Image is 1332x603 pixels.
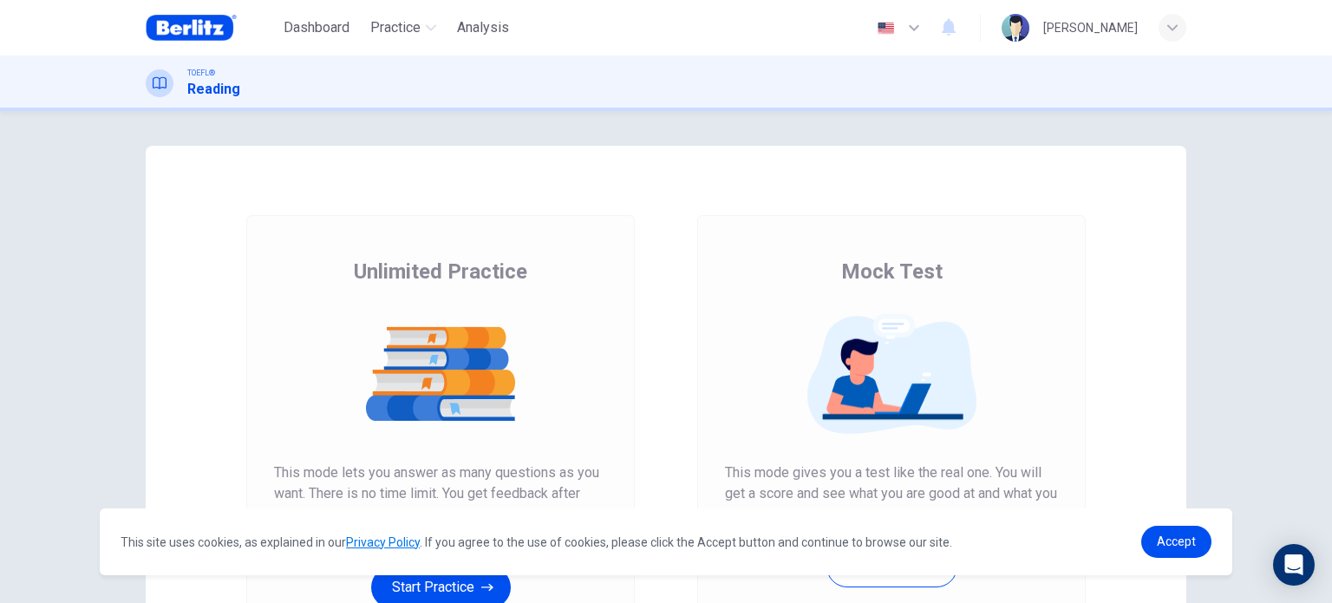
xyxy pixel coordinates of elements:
[146,10,237,45] img: Berlitz Brasil logo
[187,67,215,79] span: TOEFL®
[875,22,897,35] img: en
[274,462,607,546] span: This mode lets you answer as many questions as you want. There is no time limit. You get feedback...
[277,12,356,43] button: Dashboard
[100,508,1232,575] div: cookieconsent
[121,535,952,549] span: This site uses cookies, as explained in our . If you agree to the use of cookies, please click th...
[450,12,516,43] button: Analysis
[370,17,421,38] span: Practice
[457,17,509,38] span: Analysis
[284,17,349,38] span: Dashboard
[1141,526,1211,558] a: dismiss cookie message
[187,79,240,100] h1: Reading
[146,10,277,45] a: Berlitz Brasil logo
[841,258,943,285] span: Mock Test
[1043,17,1138,38] div: [PERSON_NAME]
[1002,14,1029,42] img: Profile picture
[725,462,1058,525] span: This mode gives you a test like the real one. You will get a score and see what you are good at a...
[363,12,443,43] button: Practice
[1157,534,1196,548] span: Accept
[346,535,420,549] a: Privacy Policy
[1273,544,1315,586] div: Open Intercom Messenger
[354,258,527,285] span: Unlimited Practice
